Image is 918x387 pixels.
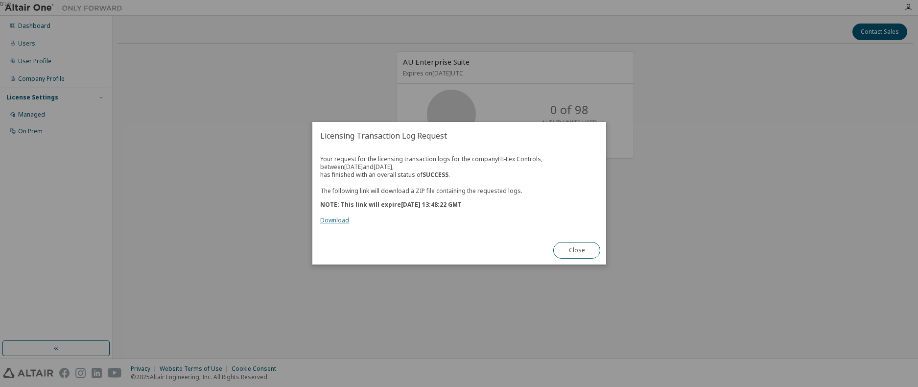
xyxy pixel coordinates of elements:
button: Close [553,242,600,259]
b: NOTE: This link will expire [DATE] 13:48:22 GMT [320,201,462,209]
div: Your request for the licensing transaction logs for the company HI-Lex Controls , between [DATE] ... [320,155,598,224]
b: SUCCESS [423,170,448,179]
h2: Licensing Transaction Log Request [312,122,606,149]
a: Download [320,217,349,225]
p: The following link will download a ZIP file containing the requested logs. [320,187,598,195]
